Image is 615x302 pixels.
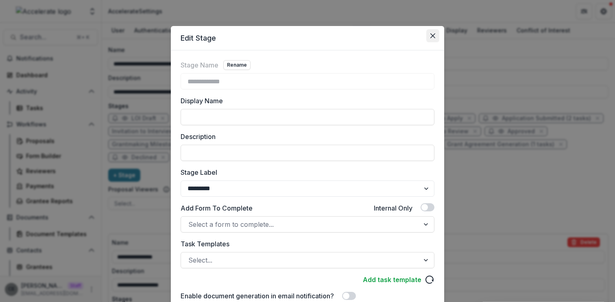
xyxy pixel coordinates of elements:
button: Rename [223,60,251,70]
svg: reload [425,275,434,285]
header: Edit Stage [171,26,444,50]
button: Close [426,29,439,42]
label: Add Form To Complete [181,203,253,213]
label: Description [181,132,430,141]
label: Stage Name [181,60,218,70]
label: Stage Label [181,167,430,177]
label: Task Templates [181,239,430,249]
label: Internal Only [374,203,412,213]
a: Add task template [363,275,421,285]
label: Enable document generation in email notification? [181,291,334,301]
label: Display Name [181,96,430,106]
